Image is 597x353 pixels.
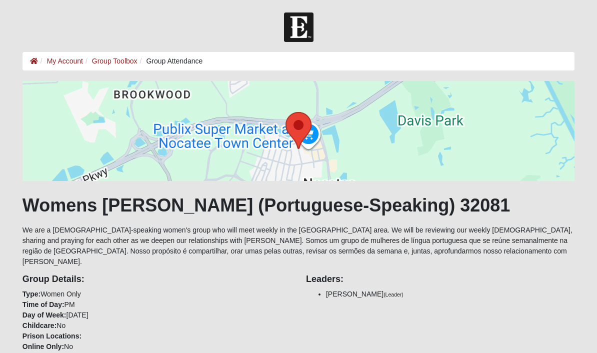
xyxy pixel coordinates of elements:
strong: Type: [22,290,40,298]
a: My Account [47,57,83,65]
small: (Leader) [383,291,403,297]
h4: Leaders: [306,274,574,285]
a: Group Toolbox [92,57,137,65]
strong: Childcare: [22,321,56,329]
h1: Womens [PERSON_NAME] (Portuguese-Speaking) 32081 [22,194,574,216]
h4: Group Details: [22,274,291,285]
li: [PERSON_NAME] [326,289,574,299]
li: Group Attendance [137,56,203,66]
strong: Day of Week: [22,311,66,319]
strong: Time of Day: [22,300,64,308]
strong: Prison Locations: [22,332,81,340]
img: Church of Eleven22 Logo [284,12,313,42]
